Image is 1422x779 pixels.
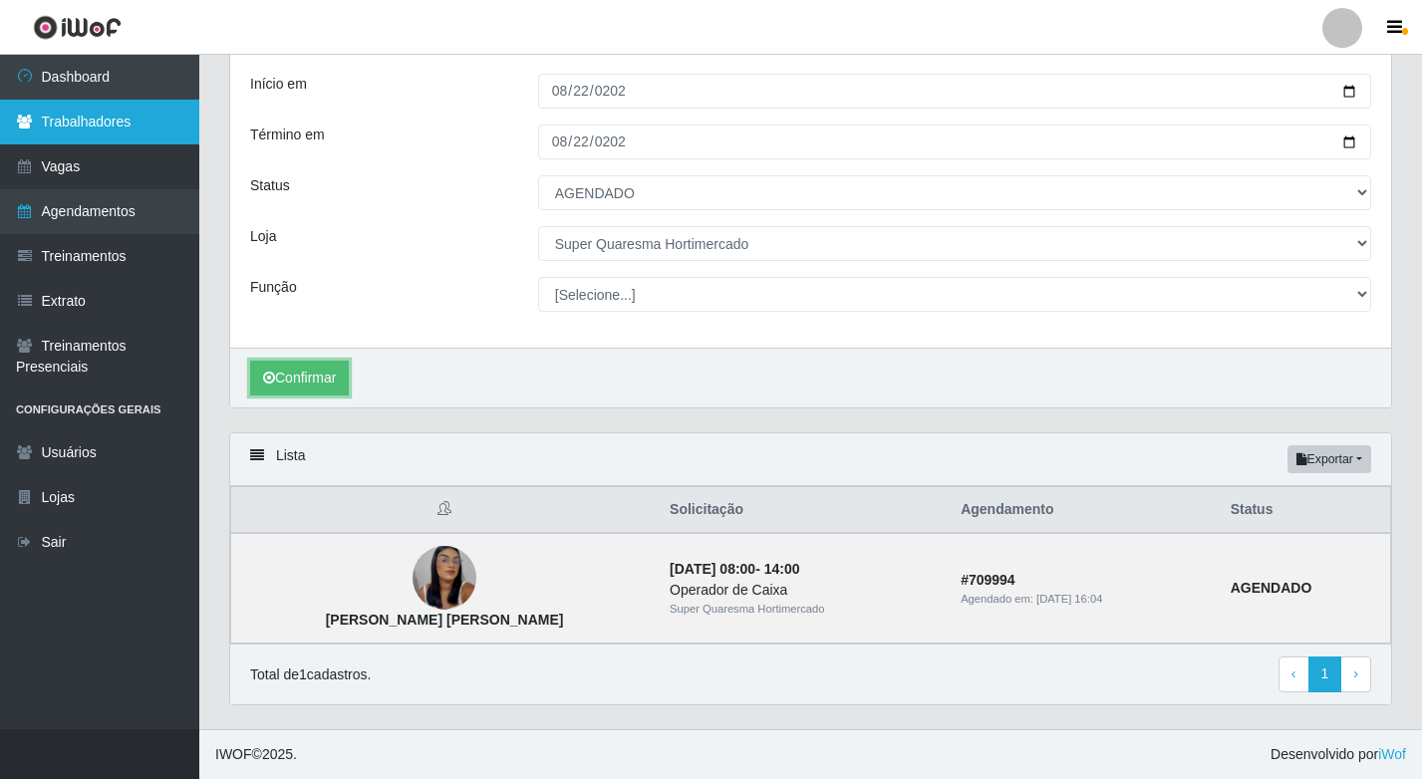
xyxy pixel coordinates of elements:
time: [DATE] 16:04 [1036,593,1102,605]
button: Confirmar [250,361,349,395]
label: Função [250,277,297,298]
th: Solicitação [658,487,949,534]
div: Lista [230,433,1391,486]
div: Super Quaresma Hortimercado [670,601,937,618]
a: Next [1340,656,1371,692]
img: CoreUI Logo [33,15,122,40]
label: Loja [250,226,276,247]
span: › [1353,665,1358,681]
p: Total de 1 cadastros. [250,664,371,685]
input: 00/00/0000 [538,74,1371,109]
time: 14:00 [764,561,800,577]
th: Status [1219,487,1391,534]
span: IWOF [215,746,252,762]
span: © 2025 . [215,744,297,765]
label: Término em [250,125,325,145]
a: Previous [1279,656,1309,692]
a: 1 [1308,656,1342,692]
span: Desenvolvido por [1271,744,1406,765]
strong: - [670,561,799,577]
label: Início em [250,74,307,95]
strong: [PERSON_NAME] [PERSON_NAME] [326,612,564,628]
strong: # 709994 [961,572,1015,588]
nav: pagination [1279,656,1371,692]
label: Status [250,175,290,196]
div: Operador de Caixa [670,580,937,601]
div: Agendado em: [961,591,1207,608]
th: Agendamento [949,487,1219,534]
span: ‹ [1291,665,1296,681]
button: Exportar [1287,445,1371,473]
input: 00/00/0000 [538,125,1371,159]
strong: AGENDADO [1231,580,1312,596]
img: Bárbara Dayana Santos de Pontes [413,509,476,648]
time: [DATE] 08:00 [670,561,755,577]
a: iWof [1378,746,1406,762]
